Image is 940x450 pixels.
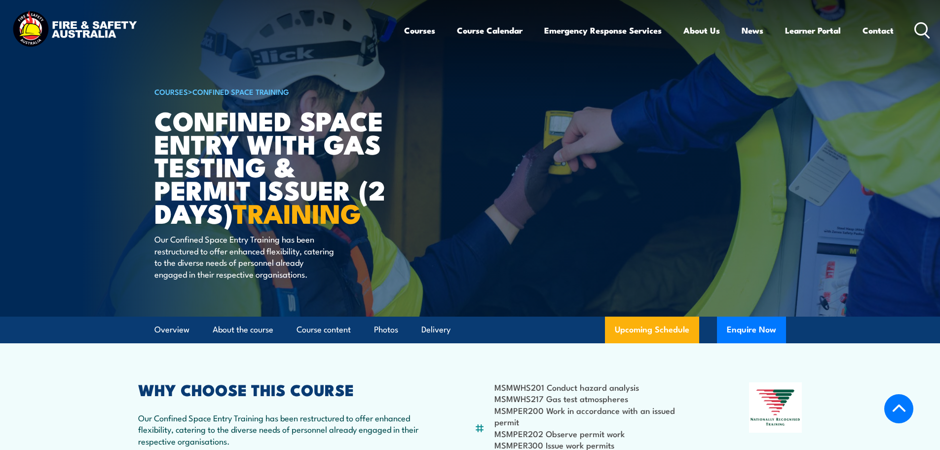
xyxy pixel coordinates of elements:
[154,86,188,97] a: COURSES
[785,17,841,43] a: Learner Portal
[404,17,435,43] a: Courses
[494,428,701,439] li: MSMPER202 Observe permit work
[605,317,699,343] a: Upcoming Schedule
[374,317,398,343] a: Photos
[863,17,894,43] a: Contact
[233,192,361,233] strong: TRAINING
[683,17,720,43] a: About Us
[297,317,351,343] a: Course content
[192,86,289,97] a: Confined Space Training
[717,317,786,343] button: Enquire Now
[154,317,189,343] a: Overview
[154,85,398,97] h6: >
[457,17,523,43] a: Course Calendar
[213,317,273,343] a: About the course
[544,17,662,43] a: Emergency Response Services
[749,382,802,433] img: Nationally Recognised Training logo.
[494,393,701,404] li: MSMWHS217 Gas test atmospheres
[421,317,451,343] a: Delivery
[494,381,701,393] li: MSMWHS201 Conduct hazard analysis
[494,405,701,428] li: MSMPER200 Work in accordance with an issued permit
[138,412,426,447] p: Our Confined Space Entry Training has been restructured to offer enhanced flexibility, catering t...
[138,382,426,396] h2: WHY CHOOSE THIS COURSE
[742,17,763,43] a: News
[154,109,398,224] h1: Confined Space Entry with Gas Testing & Permit Issuer (2 days)
[154,233,335,280] p: Our Confined Space Entry Training has been restructured to offer enhanced flexibility, catering t...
